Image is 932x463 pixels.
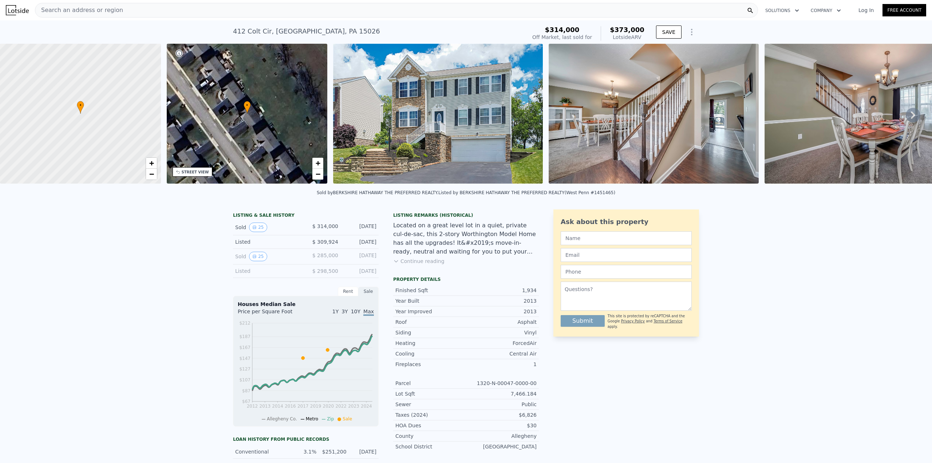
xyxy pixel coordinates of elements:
div: Listed [235,267,300,275]
button: View historical data [249,223,267,232]
div: 412 Colt Cir , [GEOGRAPHIC_DATA] , PA 15026 [233,26,380,36]
tspan: $127 [239,366,250,372]
button: Submit [561,315,605,327]
div: Sale [358,287,379,296]
div: Lot Sqft [395,390,466,397]
div: Year Built [395,297,466,305]
span: $314,000 [545,26,580,34]
span: $ 298,500 [312,268,338,274]
div: Rent [338,287,358,296]
span: Max [363,309,374,316]
span: • [244,102,251,109]
span: Search an address or region [35,6,123,15]
button: View historical data [249,252,267,261]
span: 1Y [332,309,339,314]
div: Loan history from public records [233,436,379,442]
span: Sale [343,416,352,421]
a: Zoom in [146,158,157,169]
span: 10Y [351,309,360,314]
div: Fireplaces [395,361,466,368]
div: Allegheny [466,432,537,440]
span: • [77,102,84,109]
div: Sewer [395,401,466,408]
div: Roof [395,318,466,326]
span: + [316,158,320,168]
div: Located on a great level lot in a quiet, private cul-de-sac, this 2-story Worthington Model Home ... [393,221,539,256]
tspan: 2023 [348,404,359,409]
div: LISTING & SALE HISTORY [233,212,379,220]
div: Property details [393,276,539,282]
img: Sale: 98817050 Parcel: 91945958 [549,44,758,184]
div: Listed by BERKSHIRE HATHAWAY THE PREFERRED REALTY (West Penn #1451465) [438,190,615,195]
div: Conventional [235,448,287,455]
input: Email [561,248,692,262]
div: Off Market, last sold for [532,34,592,41]
span: 3Y [341,309,348,314]
button: Show Options [684,25,699,39]
div: Taxes (2024) [395,411,466,419]
div: $6,826 [466,411,537,419]
a: Zoom out [312,169,323,180]
input: Name [561,231,692,245]
div: [DATE] [351,448,376,455]
tspan: 2017 [297,404,309,409]
span: + [149,158,154,168]
span: $373,000 [610,26,644,34]
img: Sale: 98817050 Parcel: 91945958 [333,44,543,184]
tspan: $67 [242,399,250,404]
span: $ 285,000 [312,252,338,258]
div: Year Improved [395,308,466,315]
div: Sold [235,252,300,261]
div: [GEOGRAPHIC_DATA] [466,443,537,450]
div: County [395,432,466,440]
div: Asphalt [466,318,537,326]
tspan: $107 [239,377,250,382]
span: − [149,169,154,178]
div: 1 [466,361,537,368]
div: • [244,101,251,114]
input: Phone [561,265,692,279]
button: Solutions [759,4,805,17]
div: 3.1% [291,448,316,455]
a: Zoom in [312,158,323,169]
tspan: 2024 [361,404,372,409]
div: This site is protected by reCAPTCHA and the Google and apply. [608,314,692,329]
tspan: 2012 [247,404,258,409]
tspan: 2020 [323,404,334,409]
div: Vinyl [466,329,537,336]
div: Sold by BERKSHIRE HATHAWAY THE PREFERRED REALTY . [317,190,438,195]
div: Parcel [395,380,466,387]
div: Sold [235,223,300,232]
div: Central Air [466,350,537,357]
div: Siding [395,329,466,336]
button: Continue reading [393,258,445,265]
tspan: $212 [239,321,250,326]
span: Zip [327,416,334,421]
div: Finished Sqft [395,287,466,294]
div: Price per Square Foot [238,308,306,319]
div: • [77,101,84,114]
span: $ 309,924 [312,239,338,245]
div: Listed [235,238,300,246]
div: $251,200 [321,448,346,455]
div: Houses Median Sale [238,301,374,308]
div: School District [395,443,466,450]
tspan: $147 [239,356,250,361]
div: Public [466,401,537,408]
div: Listing Remarks (Historical) [393,212,539,218]
span: Allegheny Co. [267,416,297,421]
div: 2013 [466,308,537,315]
div: [DATE] [344,238,376,246]
tspan: $187 [239,334,250,339]
div: [DATE] [344,252,376,261]
div: 1,934 [466,287,537,294]
div: 2013 [466,297,537,305]
div: $30 [466,422,537,429]
div: Lotside ARV [610,34,644,41]
div: Cooling [395,350,466,357]
tspan: 2016 [285,404,296,409]
tspan: $87 [242,388,250,393]
span: − [316,169,320,178]
tspan: $167 [239,345,250,350]
tspan: 2019 [310,404,321,409]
